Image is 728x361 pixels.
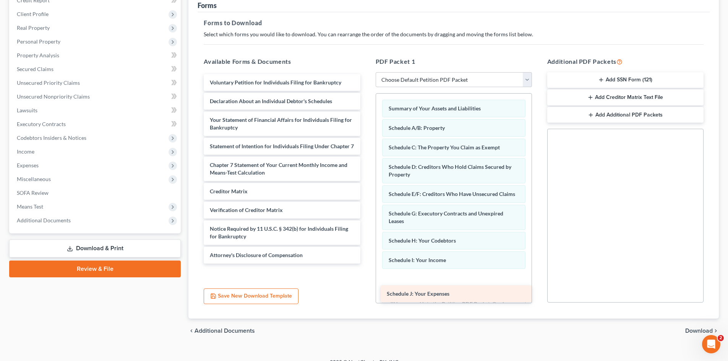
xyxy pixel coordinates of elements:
span: Schedule G: Executory Contracts and Unexpired Leases [389,210,503,224]
span: Personal Property [17,38,60,45]
span: Schedule C: The Property You Claim as Exempt [389,144,500,151]
a: Unsecured Priority Claims [11,76,181,90]
button: Add Creditor Matrix Text File [547,89,704,105]
span: Lawsuits [17,107,37,113]
span: Real Property [17,24,50,31]
span: Summary of Your Assets and Liabilities [389,105,481,112]
span: Unsecured Priority Claims [17,79,80,86]
h5: PDF Packet 1 [376,57,532,66]
h5: Forms to Download [204,18,704,28]
span: Creditor Matrix [210,188,248,194]
a: Review & File [9,261,181,277]
span: Property Analysis [17,52,59,58]
span: Your Statement of Financial Affairs for Individuals Filing for Bankruptcy [210,117,352,131]
button: Add SSN Form (121) [547,72,704,88]
span: Schedule D: Creditors Who Hold Claims Secured by Property [389,164,511,178]
span: Executory Contracts [17,121,66,127]
a: Unsecured Nonpriority Claims [11,90,181,104]
span: Additional Documents [195,328,255,334]
a: Lawsuits [11,104,181,117]
span: Chapter 7 Statement of Your Current Monthly Income and Means-Test Calculation [210,162,347,176]
a: Property Analysis [11,49,181,62]
span: Notice Required by 11 U.S.C. § 342(b) for Individuals Filing for Bankruptcy [210,225,348,240]
i: chevron_right [713,328,719,334]
iframe: Intercom live chat [702,335,720,353]
button: Add Additional PDF Packets [547,107,704,123]
span: Attorney's Disclosure of Compensation [210,252,303,258]
span: SOFA Review [17,189,49,196]
button: Download chevron_right [685,328,719,334]
span: Schedule H: Your Codebtors [389,237,456,244]
a: SOFA Review [11,186,181,200]
a: Secured Claims [11,62,181,76]
i: chevron_left [188,328,195,334]
p: Select which forms you would like to download. You can rearrange the order of the documents by dr... [204,31,704,38]
button: Save New Download Template [204,288,298,304]
span: Download [685,328,713,334]
h5: Available Forms & Documents [204,57,360,66]
span: Miscellaneous [17,176,51,182]
span: Schedule J: Your Expenses [387,290,449,297]
span: Declaration About an Individual Debtor's Schedules [210,98,332,104]
span: Verification of Creditor Matrix [210,207,283,213]
span: Client Profile [17,11,49,17]
span: Statement of Intention for Individuals Filing Under Chapter 7 [210,143,354,149]
span: Secured Claims [17,66,54,72]
h5: Additional PDF Packets [547,57,704,66]
span: Schedule E/F: Creditors Who Have Unsecured Claims [389,191,515,197]
span: Schedule I: Your Income [389,257,446,263]
span: Means Test [17,203,43,210]
span: Income [17,148,34,155]
span: Expenses [17,162,39,168]
span: Voluntary Petition for Individuals Filing for Bankruptcy [210,79,341,86]
span: Unsecured Nonpriority Claims [17,93,90,100]
span: Codebtors Insiders & Notices [17,134,86,141]
a: chevron_left Additional Documents [188,328,255,334]
span: 2 [718,335,724,341]
span: Schedule A/B: Property [389,125,445,131]
div: Forms [198,1,217,10]
a: Executory Contracts [11,117,181,131]
span: Additional Documents [17,217,71,223]
a: Download & Print [9,240,181,257]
